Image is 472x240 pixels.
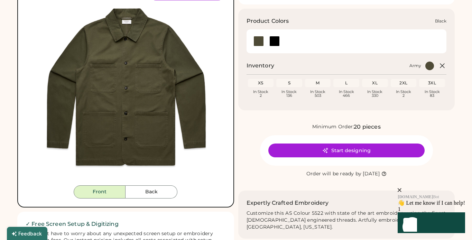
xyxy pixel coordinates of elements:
div: M [306,80,330,86]
h2: Inventory [247,62,274,70]
div: 3XL [420,80,444,86]
div: Minimum Order: [312,123,354,130]
div: In Stock 2 [392,90,415,98]
div: Army [409,63,421,68]
div: In Stock 503 [306,90,330,98]
button: Back [126,185,177,199]
iframe: Front Chat [356,151,470,239]
h2: ✓ Free Screen Setup & Digitizing [26,220,226,228]
div: L [335,80,358,86]
div: Black [435,18,446,24]
button: Start designing [268,144,425,157]
div: In Stock 136 [278,90,301,98]
div: 2XL [392,80,415,86]
div: S [278,80,301,86]
div: 20 pieces [354,123,380,131]
h3: Product Colors [247,17,289,25]
div: Order will be ready by [306,170,362,177]
h2: Expertly Crafted Embroidery [247,199,329,207]
div: In Stock 2 [249,90,272,98]
div: In Stock 83 [420,90,444,98]
div: XS [249,80,272,86]
div: XL [363,80,387,86]
div: In Stock 466 [335,90,358,98]
button: Front [74,185,126,199]
div: Customize this AS Colour 5522 with state of the art embroidery using the finest [DEMOGRAPHIC_DATA... [247,210,447,231]
div: In Stock 330 [363,90,387,98]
